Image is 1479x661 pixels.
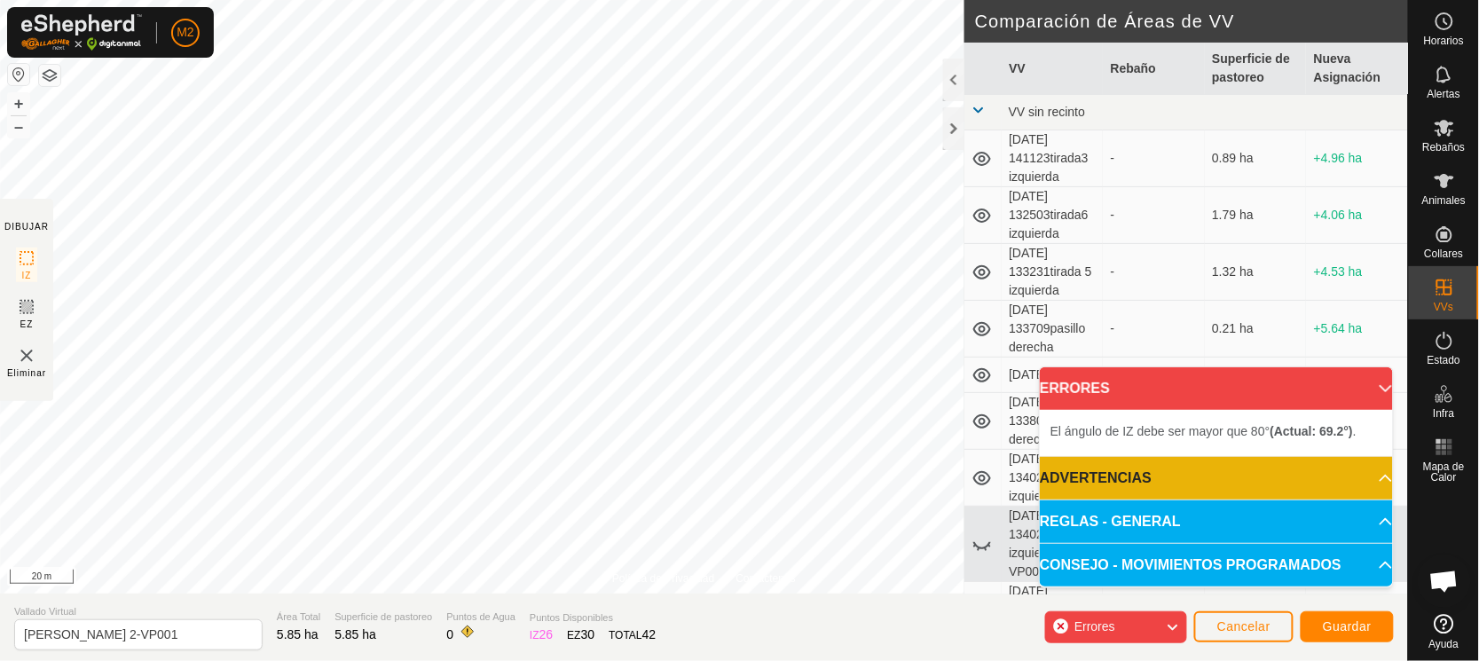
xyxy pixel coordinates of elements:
[177,23,193,42] span: M2
[1040,468,1152,489] span: ADVERTENCIAS
[21,14,142,51] img: Logo Gallagher
[7,366,46,380] span: Eliminar
[39,65,60,86] button: Capas del Mapa
[1110,206,1198,224] div: -
[1205,358,1307,393] td: 0.81 ha
[1306,43,1408,95] th: Nueva Asignación
[1040,457,1393,500] p-accordion-header: ADVERTENCIAS
[1429,639,1459,649] span: Ayuda
[446,627,453,641] span: 0
[1413,461,1475,483] span: Mapa de Calor
[1271,424,1354,438] b: (Actual: 69.2°)
[1110,263,1198,281] div: -
[1205,187,1307,244] td: 1.79 ha
[1040,544,1393,586] p-accordion-header: CONSEJO - MOVIMIENTOS PROGRAMADOS
[1418,555,1471,608] div: Chat abierto
[1002,187,1104,244] td: [DATE] 132503tirada6 izquierda
[1110,149,1198,168] div: -
[1422,142,1465,153] span: Rebaños
[1306,244,1408,301] td: +4.53 ha
[1002,393,1104,450] td: [DATE] 133800tirada 3 derecha
[530,610,656,626] span: Puntos Disponibles
[1002,450,1104,507] td: [DATE] 134027tirada 2 izquierda
[8,116,29,138] button: –
[1433,408,1454,419] span: Infra
[530,626,553,644] div: IZ
[1424,248,1463,259] span: Collares
[446,610,515,625] span: Puntos de Agua
[609,626,656,644] div: TOTAL
[20,318,34,331] span: EZ
[4,220,49,233] div: DIBUJAR
[1040,500,1393,543] p-accordion-header: REGLAS - GENERAL
[1040,511,1181,532] span: REGLAS - GENERAL
[1428,89,1460,99] span: Alertas
[1205,130,1307,187] td: 0.89 ha
[16,345,37,366] img: VV
[1306,358,1408,393] td: +5.04 ha
[567,626,594,644] div: EZ
[1323,619,1372,633] span: Guardar
[1040,555,1341,576] span: CONSEJO - MOVIMIENTOS PROGRAMADOS
[1040,367,1393,410] p-accordion-header: ERRORES
[1217,619,1271,633] span: Cancelar
[539,627,554,641] span: 26
[1040,378,1110,399] span: ERRORES
[1306,130,1408,187] td: +4.96 ha
[1424,35,1464,46] span: Horarios
[1074,619,1115,633] span: Errores
[8,64,29,85] button: Restablecer Mapa
[1422,195,1466,206] span: Animales
[1205,244,1307,301] td: 1.32 ha
[1002,301,1104,358] td: [DATE] 133709pasillo derecha
[1205,301,1307,358] td: 0.21 ha
[277,627,319,641] span: 5.85 ha
[22,269,32,282] span: IZ
[1002,244,1104,301] td: [DATE] 133231tirada 5 izquierda
[1002,43,1104,95] th: VV
[1434,302,1453,312] span: VVs
[975,11,1408,32] h2: Comparación de Áreas de VV
[1306,187,1408,244] td: +4.06 ha
[1110,319,1198,338] div: -
[1103,43,1205,95] th: Rebaño
[1002,507,1104,582] td: [DATE] 134027tirada 2 izquierda-VP001
[334,610,432,625] span: Superficie de pastoreo
[1428,355,1460,366] span: Estado
[612,571,714,586] a: Política de Privacidad
[736,571,796,586] a: Contáctenos
[277,610,320,625] span: Área Total
[581,627,595,641] span: 30
[1002,130,1104,187] td: [DATE] 141123tirada3 izquierda
[1002,582,1104,639] td: [DATE] 134503tirada 1 izquierda
[642,627,657,641] span: 42
[1050,424,1357,438] span: El ángulo de IZ debe ser mayor que 80° .
[1205,43,1307,95] th: Superficie de pastoreo
[1009,105,1085,119] span: VV sin recinto
[14,604,263,619] span: Vallado Virtual
[1002,358,1104,393] td: [DATE] 162257
[1306,301,1408,358] td: +5.64 ha
[1040,410,1393,456] p-accordion-content: ERRORES
[1194,611,1294,642] button: Cancelar
[1409,607,1479,657] a: Ayuda
[334,627,376,641] span: 5.85 ha
[1301,611,1394,642] button: Guardar
[8,93,29,114] button: +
